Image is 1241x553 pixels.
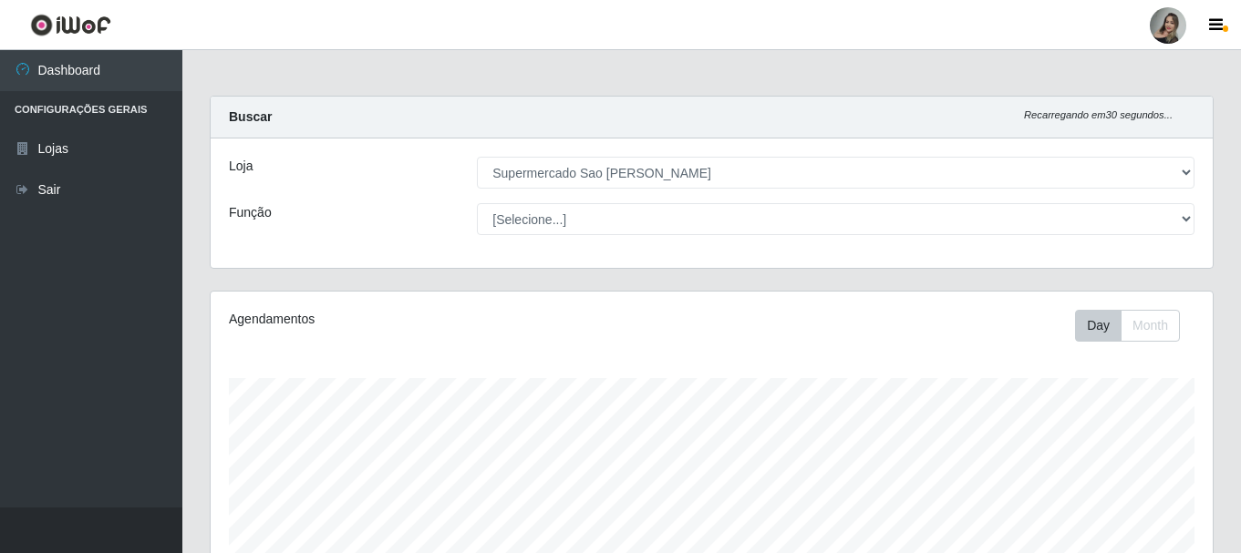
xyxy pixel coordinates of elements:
button: Day [1075,310,1122,342]
img: CoreUI Logo [30,14,111,36]
label: Loja [229,157,253,176]
button: Month [1121,310,1180,342]
div: First group [1075,310,1180,342]
strong: Buscar [229,109,272,124]
i: Recarregando em 30 segundos... [1024,109,1173,120]
div: Toolbar with button groups [1075,310,1194,342]
div: Agendamentos [229,310,615,329]
label: Função [229,203,272,222]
